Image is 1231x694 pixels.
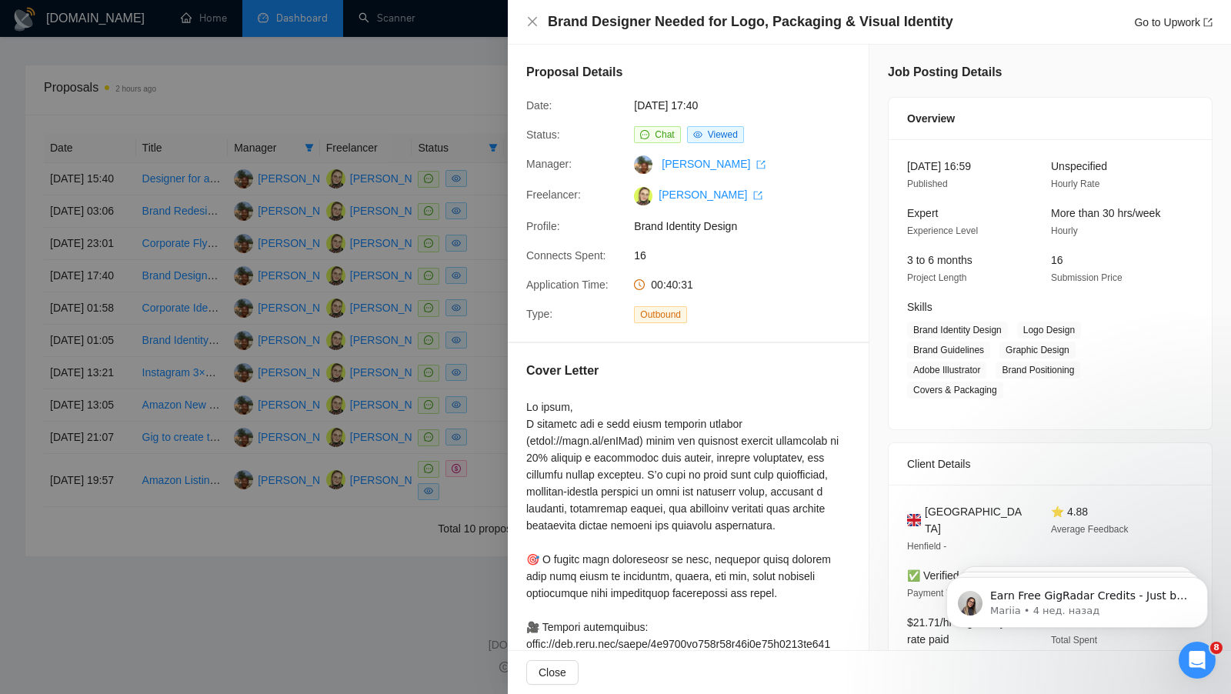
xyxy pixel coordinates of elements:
[526,189,581,201] span: Freelancer:
[1051,207,1160,219] span: More than 30 hrs/week
[1051,524,1129,535] span: Average Feedback
[526,63,622,82] h5: Proposal Details
[907,179,948,189] span: Published
[634,97,865,114] span: [DATE] 17:40
[526,15,539,28] button: Close
[1051,254,1063,266] span: 16
[1051,179,1099,189] span: Hourly Rate
[634,187,652,205] img: c1ANJdDIEFa5DN5yolPp7_u0ZhHZCEfhnwVqSjyrCV9hqZg5SCKUb7hD_oUrqvcJOM
[925,503,1026,537] span: [GEOGRAPHIC_DATA]
[539,664,566,681] span: Close
[526,308,552,320] span: Type:
[634,218,865,235] span: Brand Identity Design
[526,279,609,291] span: Application Time:
[526,128,560,141] span: Status:
[1051,225,1078,236] span: Hourly
[888,63,1002,82] h5: Job Posting Details
[907,301,932,313] span: Skills
[708,129,738,140] span: Viewed
[907,110,955,127] span: Overview
[634,306,687,323] span: Outbound
[907,382,1003,399] span: Covers & Packaging
[659,189,762,201] a: [PERSON_NAME] export
[907,588,991,599] span: Payment Verification
[1051,160,1107,172] span: Unspecified
[526,99,552,112] span: Date:
[526,660,579,685] button: Close
[1179,642,1216,679] iframe: Intercom live chat
[907,569,959,582] span: ✅ Verified
[907,207,938,219] span: Expert
[526,15,539,28] span: close
[907,160,971,172] span: [DATE] 16:59
[923,545,1231,652] iframe: Intercom notifications сообщение
[1017,322,1081,339] span: Logo Design
[548,12,953,32] h4: Brand Designer Needed for Logo, Packaging & Visual Identity
[1210,642,1223,654] span: 8
[634,279,645,290] span: clock-circle
[907,272,966,283] span: Project Length
[634,247,865,264] span: 16
[907,512,921,529] img: 🇬🇧
[999,342,1076,359] span: Graphic Design
[1051,505,1088,518] span: ⭐ 4.88
[907,342,990,359] span: Brand Guidelines
[640,130,649,139] span: message
[526,249,606,262] span: Connects Spent:
[907,443,1193,485] div: Client Details
[907,362,986,379] span: Adobe Illustrator
[756,160,766,169] span: export
[526,158,572,170] span: Manager:
[907,225,978,236] span: Experience Level
[907,616,1006,646] span: $21.71/hr avg hourly rate paid
[662,158,766,170] a: [PERSON_NAME] export
[907,254,972,266] span: 3 to 6 months
[1203,18,1213,27] span: export
[907,541,946,552] span: Henfield -
[526,220,560,232] span: Profile:
[655,129,674,140] span: Chat
[526,362,599,380] h5: Cover Letter
[693,130,702,139] span: eye
[1134,16,1213,28] a: Go to Upworkexport
[907,322,1008,339] span: Brand Identity Design
[753,191,762,200] span: export
[1051,272,1123,283] span: Submission Price
[651,279,693,291] span: 00:40:31
[996,362,1080,379] span: Brand Positioning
